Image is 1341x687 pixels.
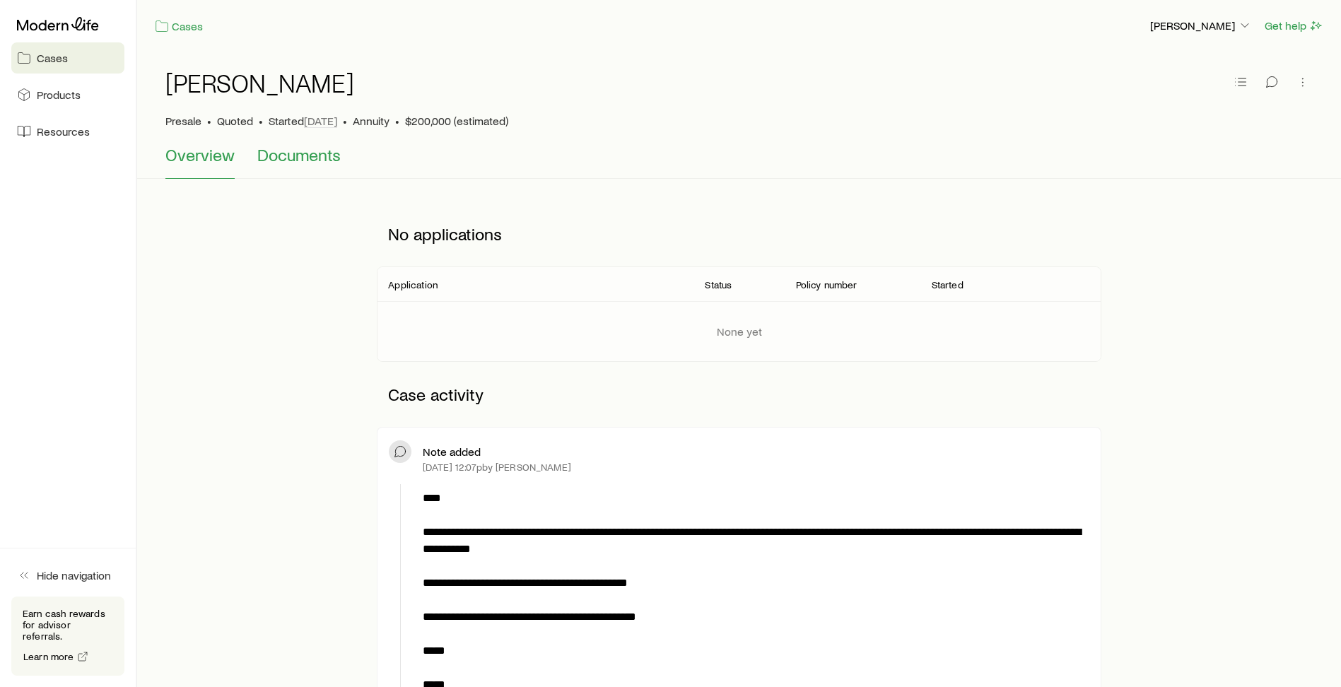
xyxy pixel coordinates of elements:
[796,279,857,290] p: Policy number
[405,114,508,128] span: $200,000 (estimated)
[377,213,1101,255] p: No applications
[304,114,337,128] span: [DATE]
[23,608,113,642] p: Earn cash rewards for advisor referrals.
[37,568,111,582] span: Hide navigation
[257,145,341,165] span: Documents
[259,114,263,128] span: •
[343,114,347,128] span: •
[388,279,438,290] p: Application
[37,124,90,139] span: Resources
[1149,18,1253,35] button: [PERSON_NAME]
[154,18,204,35] a: Cases
[165,69,354,97] h1: [PERSON_NAME]
[11,560,124,591] button: Hide navigation
[423,445,481,459] p: Note added
[11,597,124,676] div: Earn cash rewards for advisor referrals.Learn more
[37,88,81,102] span: Products
[165,145,235,165] span: Overview
[37,51,68,65] span: Cases
[165,145,1313,179] div: Case details tabs
[932,279,964,290] p: Started
[11,79,124,110] a: Products
[395,114,399,128] span: •
[11,116,124,147] a: Resources
[377,373,1101,416] p: Case activity
[353,114,390,128] span: Annuity
[423,462,571,473] p: [DATE] 12:07p by [PERSON_NAME]
[11,42,124,74] a: Cases
[23,652,74,662] span: Learn more
[1264,18,1324,34] button: Get help
[705,279,732,290] p: Status
[269,114,337,128] p: Started
[1150,18,1252,33] p: [PERSON_NAME]
[217,114,253,128] span: Quoted
[207,114,211,128] span: •
[717,324,762,339] p: None yet
[165,114,201,128] p: Presale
